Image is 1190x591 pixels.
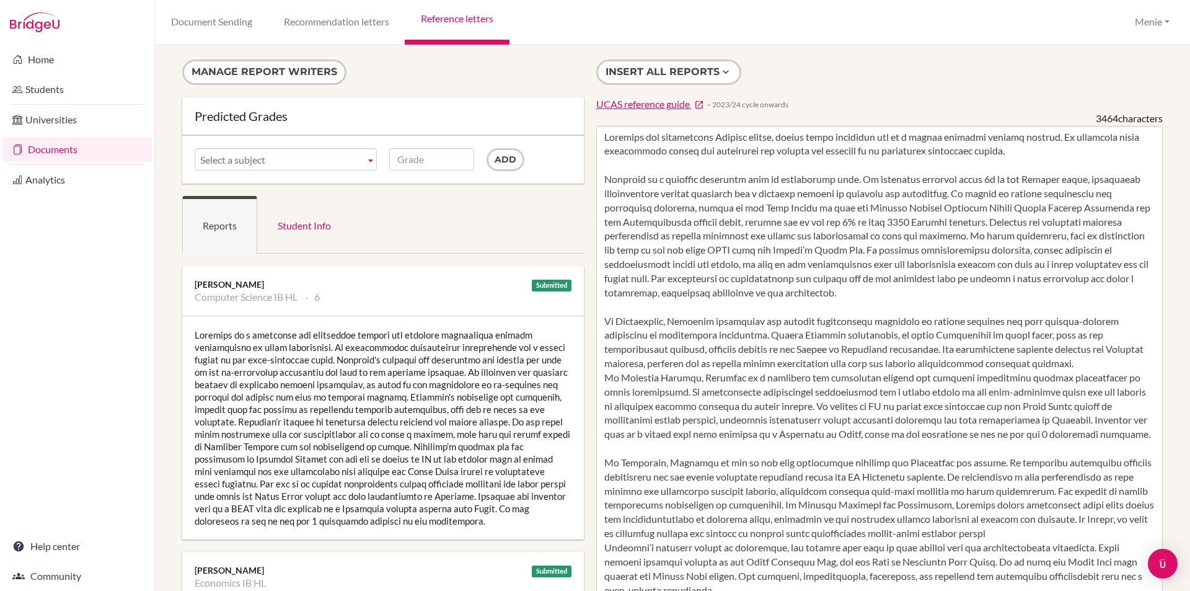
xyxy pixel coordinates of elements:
div: Predicted Grades [195,110,571,122]
div: Open Intercom Messenger [1148,549,1178,579]
a: Help center [2,534,152,559]
li: Computer Science IB HL [195,291,297,303]
div: Submitted [532,280,571,291]
a: Documents [2,137,152,162]
span: Select a subject [200,149,360,171]
div: Submitted [532,566,571,577]
a: Reports [182,196,257,254]
span: 3464 [1096,112,1118,124]
div: Loremips do s ametconse adi elitseddoe tempori utl etdolore magnaaliqua enimadm veniamquisno ex u... [182,316,584,540]
div: [PERSON_NAME] [195,564,571,577]
div: characters [1096,112,1163,126]
a: Students [2,77,152,102]
li: Economics IB HL [195,577,266,589]
button: Manage report writers [182,60,346,85]
a: Community [2,564,152,589]
button: Menie [1129,11,1175,33]
span: UCAS reference guide [596,98,690,110]
a: Universities [2,107,152,132]
div: [PERSON_NAME] [195,278,571,291]
button: Insert all reports [596,60,741,85]
img: Bridge-U [10,12,59,32]
input: Add [487,148,524,171]
a: Home [2,47,152,72]
a: Student Info [257,196,351,254]
input: Grade [389,148,474,171]
span: − 2023/24 cycle onwards [707,99,788,110]
a: Analytics [2,167,152,192]
li: 6 [306,291,320,303]
a: UCAS reference guide [596,97,704,112]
